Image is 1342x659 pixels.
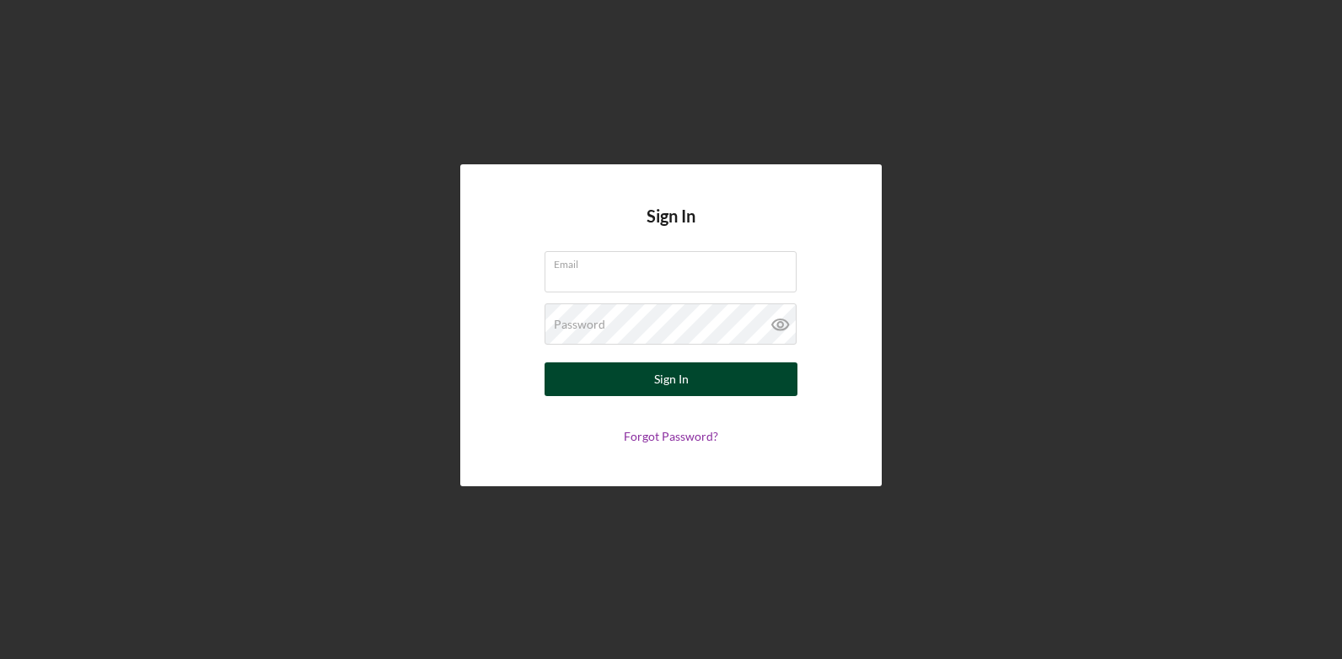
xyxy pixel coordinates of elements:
a: Forgot Password? [624,429,718,443]
label: Email [554,252,797,271]
label: Password [554,318,605,331]
div: Sign In [654,362,689,396]
button: Sign In [545,362,797,396]
h4: Sign In [647,206,695,251]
